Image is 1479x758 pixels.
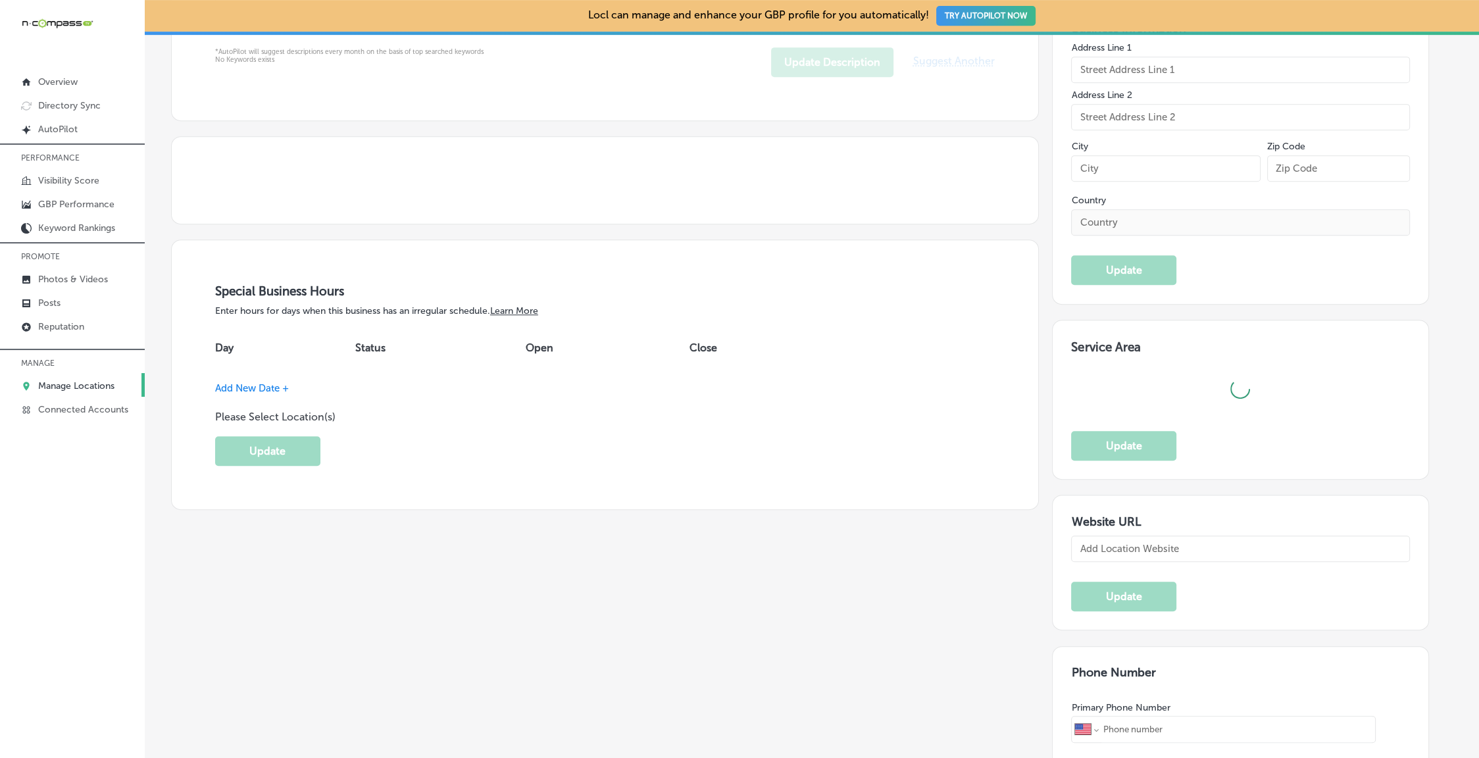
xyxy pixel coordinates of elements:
[215,382,289,394] span: Add New Date +
[1267,155,1410,182] input: Zip Code
[689,330,800,366] th: Close
[1101,717,1372,742] input: Phone number
[38,274,108,285] p: Photos & Videos
[1071,255,1176,285] button: Update
[38,76,78,88] p: Overview
[1071,536,1409,562] input: Add Location Website
[1071,195,1409,206] label: Country
[1071,209,1409,236] input: Country
[215,436,320,466] button: Update
[355,330,526,366] th: Status
[38,297,61,309] p: Posts
[38,321,84,332] p: Reputation
[1071,42,1409,53] label: Address Line 1
[38,404,128,415] p: Connected Accounts
[21,17,93,30] img: 660ab0bf-5cc7-4cb8-ba1c-48b5ae0f18e60NCTV_CLogo_TV_Black_-500x88.png
[1267,141,1305,152] label: Zip Code
[38,124,78,135] p: AutoPilot
[1071,104,1409,130] input: Street Address Line 2
[1071,702,1170,713] label: Primary Phone Number
[1071,57,1409,83] input: Street Address Line 1
[215,305,995,316] p: Enter hours for days when this business has an irregular schedule.
[215,284,995,299] h3: Special Business Hours
[1071,89,1409,101] label: Address Line 2
[38,380,114,392] p: Manage Locations
[1071,340,1409,359] h3: Service Area
[526,330,689,366] th: Open
[38,175,99,186] p: Visibility Score
[38,222,115,234] p: Keyword Rankings
[1071,431,1176,461] button: Update
[1071,155,1260,182] input: City
[38,100,101,111] p: Directory Sync
[1071,515,1409,529] h3: Website URL
[490,305,538,316] a: Learn More
[215,411,995,423] h4: Please Select Location(s)
[936,6,1036,26] button: TRY AUTOPILOT NOW
[1071,582,1176,611] button: Update
[1071,665,1409,680] h3: Phone Number
[38,199,114,210] p: GBP Performance
[1071,141,1088,152] label: City
[215,330,355,366] th: Day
